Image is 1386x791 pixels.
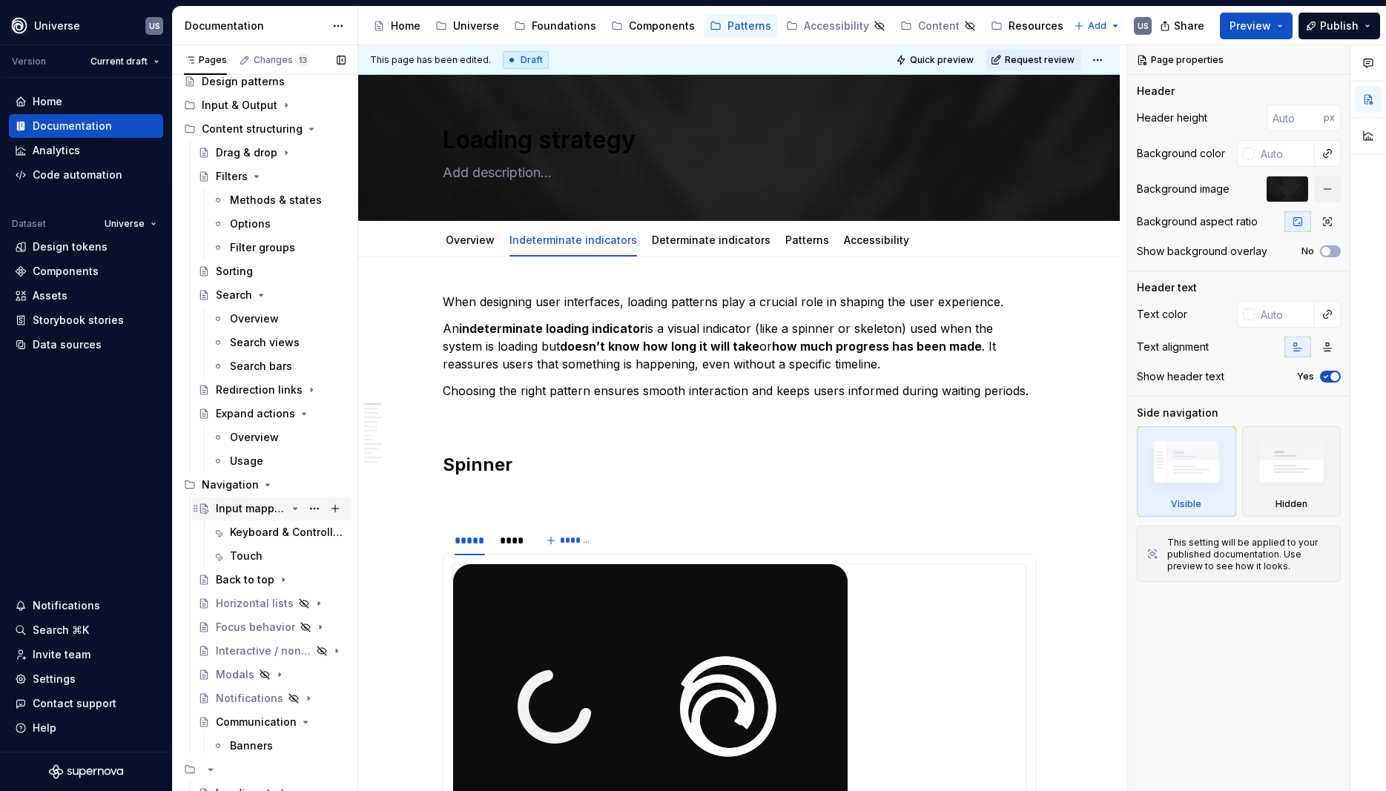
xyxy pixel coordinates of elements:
p: Choosing the right pattern ensures smooth interaction and keeps users informed during waiting per... [443,382,1036,400]
a: Options [206,212,352,236]
span: Add [1088,20,1106,32]
a: Sorting [192,259,352,283]
svg: Supernova Logo [49,764,123,779]
a: Notifications [192,686,352,710]
div: Indeterminate indicators [504,224,643,255]
button: UniverseUS [3,10,169,42]
div: Home [391,19,420,33]
div: Text alignment [1137,340,1209,354]
a: Accessibility [844,234,909,246]
button: Add [1069,16,1125,36]
div: Search bars [230,359,292,374]
div: Documentation [33,119,112,133]
button: Quick preview [891,50,980,70]
div: Components [33,264,99,279]
input: Auto [1267,105,1324,131]
div: Search views [230,335,300,350]
div: Universe [34,19,80,33]
div: Universe [453,19,499,33]
div: Data sources [33,337,102,352]
a: Analytics [9,139,163,162]
span: Share [1174,19,1204,33]
div: US [1138,20,1149,32]
div: Touch [230,549,263,563]
div: Text color [1137,307,1187,322]
a: Universe [429,14,505,38]
div: Visible [1171,498,1201,510]
a: Determinate indicators [652,234,770,246]
span: Preview [1230,19,1271,33]
div: Filter groups [230,240,295,255]
a: Content [894,14,982,38]
div: Options [230,216,271,231]
div: Input & Output [178,93,352,117]
a: Focus behavior [192,615,352,639]
div: Accessibility [838,224,915,255]
a: Storybook stories [9,308,163,332]
div: Usage [230,454,263,469]
div: Hidden [1242,426,1342,517]
img: 87d06435-c97f-426c-aa5d-5eb8acd3d8b3.png [10,17,28,35]
a: Search views [206,331,352,354]
div: Keyboard & Controllers [230,525,343,540]
a: Usage [206,449,352,473]
a: Overview [206,307,352,331]
p: When designing user interfaces, loading patterns play a crucial role in shaping the user experience. [443,293,1036,311]
div: Resources [1009,19,1063,33]
h2: Spinner [443,453,1036,477]
div: Modals [216,667,254,682]
div: Show header text [1137,369,1224,384]
div: Version [12,56,46,67]
a: Overview [446,234,495,246]
div: Banners [230,738,273,753]
input: Auto [1255,140,1315,167]
div: Visible [1137,426,1236,517]
button: Universe [98,214,163,234]
a: Redirection links [192,378,352,402]
div: Components [629,19,695,33]
div: Show background overlay [1137,244,1267,259]
div: Search [216,288,252,302]
span: 13 [296,54,309,66]
div: Design tokens [33,239,108,254]
div: Overview [230,311,279,326]
div: Header height [1137,110,1207,125]
a: Expand actions [192,402,352,426]
div: Background color [1137,146,1225,161]
a: Filter groups [206,236,352,259]
a: Communication [192,710,352,734]
div: Patterns [779,224,835,255]
button: Search ⌘K [9,618,163,642]
div: Interactive / non-interactive [216,643,311,658]
a: Foundations [508,14,602,38]
textarea: Loading strategy [440,122,1033,158]
div: Notifications [216,691,283,706]
span: Request review [1005,54,1075,66]
strong: indeterminate loading indicator [459,321,645,336]
input: Auto [1255,301,1315,328]
button: Notifications [9,594,163,618]
a: Back to top [192,568,352,592]
strong: doesn’t know how long it will take [560,339,759,354]
a: Banners [206,734,352,758]
a: Components [9,259,163,283]
div: Back to top [216,572,274,587]
button: Contact support [9,692,163,715]
a: Home [367,14,426,38]
a: Keyboard & Controllers [206,520,352,544]
div: Content structuring [178,117,352,141]
div: Header text [1137,280,1197,295]
div: Accessibility [804,19,869,33]
a: Drag & drop [192,141,352,165]
span: This page has been edited. [370,54,491,66]
div: Determinate indicators [646,224,776,255]
div: Sorting [216,264,253,279]
div: Draft [503,51,549,69]
label: No [1301,245,1314,257]
div: Storybook stories [33,313,124,328]
div: Horizontal lists [216,596,294,611]
a: Accessibility [780,14,891,38]
div: Changes [254,54,309,66]
a: Home [9,90,163,113]
div: Page tree [367,11,1066,41]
